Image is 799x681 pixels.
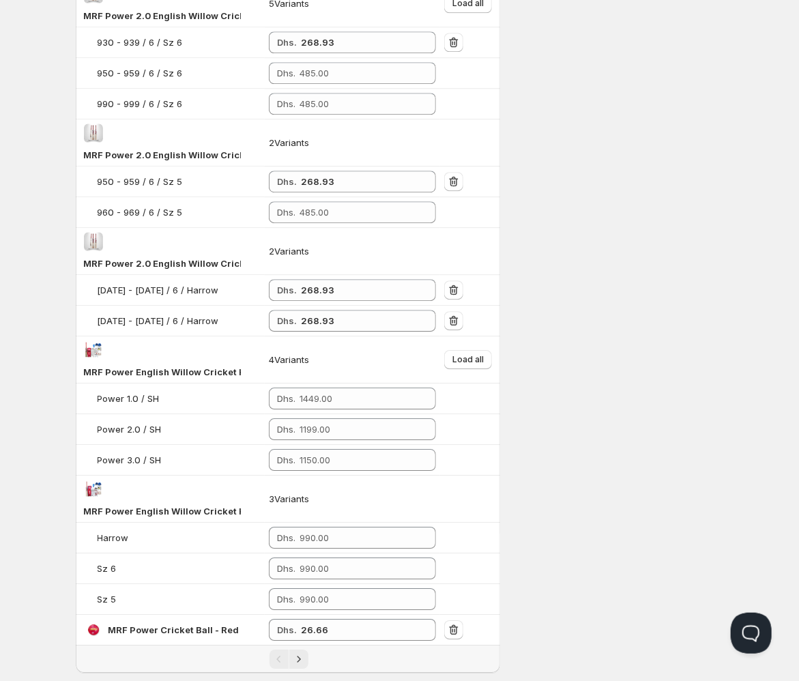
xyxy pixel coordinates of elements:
div: 1030 - 1039 / 6 / Harrow [98,283,219,297]
input: 1449.00 [300,388,416,409]
span: Power 1.0 / SH [98,393,160,404]
div: MRF Power Cricket Ball - Red [108,623,239,637]
span: MRF Power English Willow Cricket Kit Set - Complete Cricket Set for Adult [84,366,413,377]
td: 2 Variants [265,228,440,275]
strong: Dhs. [277,315,297,326]
input: 485.00 [300,201,416,223]
span: Power 2.0 / SH [98,424,162,435]
span: 930 - 939 / 6 / Sz 6 [98,37,183,48]
nav: Pagination [76,645,501,673]
span: Dhs. [277,454,295,465]
input: 990.00 [300,527,416,549]
button: Load all [444,350,492,369]
span: Dhs. [277,563,295,574]
span: Sz 6 [98,563,117,574]
span: 960 - 969 / 6 / Sz 5 [98,207,183,218]
div: MRF Power 2.0 English Willow Cricket Bat - Size 5 (Five) [84,148,241,162]
iframe: Help Scout Beacon - Open [731,613,772,654]
span: Dhs. [277,207,295,218]
div: Power 1.0 / SH [98,392,160,405]
span: [DATE] - [DATE] / 6 / Harrow [98,285,219,295]
span: Harrow [98,532,129,543]
div: MRF Power English Willow Cricket Kit Set - Complete Cricket Set for Junior [84,504,241,518]
td: 3 Variants [265,476,440,523]
div: Power 3.0 / SH [98,453,162,467]
input: 485.00 [300,93,416,115]
input: 485.00 [301,31,416,53]
span: MRF Power Cricket Ball - Red [108,624,239,635]
td: 2 Variants [265,119,440,166]
div: 950 - 959 / 6 / Sz 5 [98,175,183,188]
input: 485.00 [301,279,416,301]
input: 485.00 [301,310,416,332]
div: Sz 6 [98,562,117,575]
strong: Dhs. [277,176,297,187]
span: 950 - 959 / 6 / Sz 5 [98,176,183,187]
span: 990 - 999 / 6 / Sz 6 [98,98,183,109]
span: [DATE] - [DATE] / 6 / Harrow [98,315,219,326]
input: 485.00 [301,171,416,192]
span: 950 - 959 / 6 / Sz 6 [98,68,183,78]
input: 1199.00 [300,418,416,440]
span: Power 3.0 / SH [98,454,162,465]
input: 990.00 [300,588,416,610]
span: Sz 5 [98,594,117,605]
input: 485.00 [300,62,416,84]
div: 1090 - 1099 / 6 / Harrow [98,314,219,328]
div: 960 - 969 / 6 / Sz 5 [98,205,183,219]
div: 930 - 939 / 6 / Sz 6 [98,35,183,49]
div: Sz 5 [98,592,117,606]
div: Harrow [98,531,129,545]
div: MRF Power 2.0 English Willow Cricket Bat - Size Harrow [84,257,241,270]
span: Dhs. [277,424,295,435]
strong: Dhs. [277,624,297,635]
strong: Dhs. [277,37,297,48]
span: Load all [452,354,484,365]
div: MRF Power 2.0 English Willow Cricket Bat - Size 6 (Six) [84,9,241,23]
div: MRF Power English Willow Cricket Kit Set - Complete Cricket Set for Adult [84,365,241,379]
input: 1150.00 [300,449,416,471]
span: Dhs. [277,98,295,109]
div: 990 - 999 / 6 / Sz 6 [98,97,183,111]
span: Dhs. [277,532,295,543]
span: MRF Power 2.0 English Willow Cricket Bat - Size 5 (Five) [84,149,335,160]
input: 990.00 [300,557,416,579]
span: MRF Power 2.0 English Willow Cricket Bat - Size 6 (Six) [84,10,331,21]
span: MRF Power English Willow Cricket Kit Set - Complete Cricket Set for Junior [84,506,418,517]
span: Dhs. [277,68,295,78]
button: Next [289,650,308,669]
div: Power 2.0 / SH [98,422,162,436]
span: Dhs. [277,594,295,605]
span: Dhs. [277,393,295,404]
td: 4 Variants [265,336,440,383]
strong: Dhs. [277,285,297,295]
div: 950 - 959 / 6 / Sz 6 [98,66,183,80]
span: MRF Power 2.0 English Willow Cricket Bat - Size Harrow [84,258,335,269]
input: 49.00 [301,619,416,641]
